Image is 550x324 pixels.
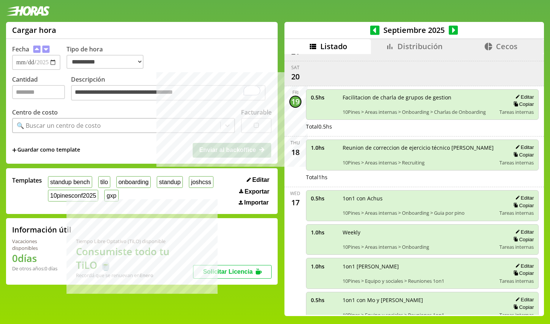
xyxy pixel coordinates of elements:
div: 17 [289,197,301,209]
button: Copiar [511,152,534,158]
span: Exportar [244,188,269,195]
button: gxp [104,190,118,202]
button: joshcss [189,176,213,188]
span: 10Pines > Equipo y sociales > Reuniones 1on1 [343,277,494,284]
span: Cecos [496,41,518,51]
div: Vacaciones disponibles [12,238,58,251]
div: 18 [289,146,301,158]
img: logotipo [6,6,50,16]
span: + [12,146,17,154]
span: Listado [320,41,347,51]
button: Copiar [511,304,534,310]
span: Templates [12,176,42,184]
b: Enero [140,272,153,279]
button: tilo [98,176,110,188]
span: Tareas internas [499,243,534,250]
button: Solicitar Licencia [193,265,272,279]
span: Editar [252,177,269,183]
button: Editar [513,144,534,150]
select: Tipo de hora [66,55,144,69]
span: 1on1 con Mo y [PERSON_NAME] [343,296,494,304]
button: Exportar [237,188,272,195]
button: Editar [513,94,534,100]
span: Importar [244,199,269,206]
h1: Consumiste todo tu TiLO 🍵 [76,245,193,272]
button: Copiar [511,236,534,243]
button: Editar [513,263,534,269]
span: Tareas internas [499,277,534,284]
span: 10Pines > Areas internas > Onboarding > Guia por pino [343,209,494,216]
span: 1on1 [PERSON_NAME] [343,263,494,270]
input: Cantidad [12,85,65,99]
div: Sat [291,64,300,71]
span: Tareas internas [499,109,534,115]
div: Fri [292,89,298,96]
span: Solicitar Licencia [203,268,253,275]
button: onboarding [116,176,151,188]
span: +Guardar como template [12,146,80,154]
span: Tareas internas [499,209,534,216]
h1: 0 días [12,251,58,265]
div: Tiempo Libre Optativo (TiLO) disponible [76,238,193,245]
button: Copiar [511,270,534,276]
label: Facturable [241,108,272,116]
span: Weekly [343,229,494,236]
button: Editar [513,229,534,235]
div: Total 0.5 hs [306,123,539,130]
span: 1.0 hs [311,263,337,270]
span: 1.0 hs [311,144,337,151]
span: Septiembre 2025 [380,25,449,35]
span: Tareas internas [499,312,534,318]
textarea: To enrich screen reader interactions, please activate Accessibility in Grammarly extension settings [71,85,266,101]
button: 10pinesconf2025 [48,190,98,202]
label: Fecha [12,45,29,53]
div: Recordá que se renuevan en [76,272,193,279]
span: 1on1 con Achus [343,195,494,202]
button: Editar [513,195,534,201]
span: 0.5 hs [311,195,337,202]
div: scrollable content [284,54,544,315]
span: 10Pines > Areas internas > Onboarding > Charlas de Onboarding [343,109,494,115]
h2: Información útil [12,225,71,235]
span: Distribución [397,41,443,51]
label: Tipo de hora [66,45,150,70]
span: 1.0 hs [311,229,337,236]
h1: Cargar hora [12,25,56,35]
button: Copiar [511,101,534,107]
button: standup [157,176,183,188]
label: Descripción [71,75,272,103]
button: standup bench [48,176,92,188]
div: 🔍 Buscar un centro de costo [17,121,101,130]
label: Cantidad [12,75,71,103]
span: 0.5 hs [311,296,337,304]
div: De otros años: 0 días [12,265,58,272]
span: 10Pines > Areas internas > Recruiting [343,159,494,166]
button: Editar [244,176,272,184]
span: Reunion de correccion de ejercicio técnico [PERSON_NAME] [343,144,494,151]
div: 20 [289,71,301,83]
div: Total 1 hs [306,174,539,181]
span: 10Pines > Equipo y sociales > Reuniones 1on1 [343,312,494,318]
span: 0.5 hs [311,94,337,101]
button: Editar [513,296,534,303]
button: Copiar [511,202,534,209]
div: 19 [289,96,301,108]
span: Facilitacion de charla de grupos de gestion [343,94,494,101]
div: Wed [290,190,300,197]
div: Thu [290,140,300,146]
label: Centro de costo [12,108,58,116]
span: 10Pines > Areas internas > Onboarding [343,243,494,250]
span: Tareas internas [499,159,534,166]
